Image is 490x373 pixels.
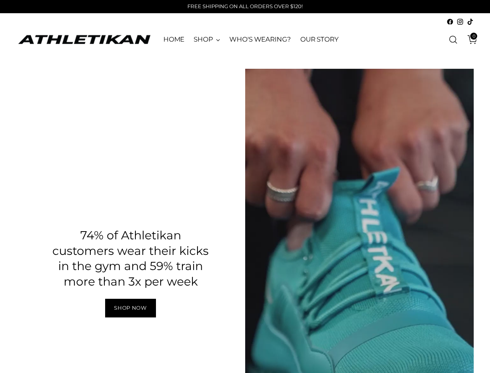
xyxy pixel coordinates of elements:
a: SHOP [194,31,220,48]
a: Shop Now [105,299,156,317]
a: OUR STORY [300,31,339,48]
a: ATHLETIKAN [16,33,152,45]
p: FREE SHIPPING ON ALL ORDERS OVER $120! [187,3,303,10]
a: Open cart modal [462,32,477,47]
span: Shop Now [114,304,147,312]
a: WHO'S WEARING? [229,31,291,48]
span: 0 [470,33,477,40]
h3: 74% of Athletikan customers wear their kicks in the gym and 59% train more than 3x per week [48,228,213,289]
a: Open search modal [445,32,461,47]
a: HOME [163,31,185,48]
